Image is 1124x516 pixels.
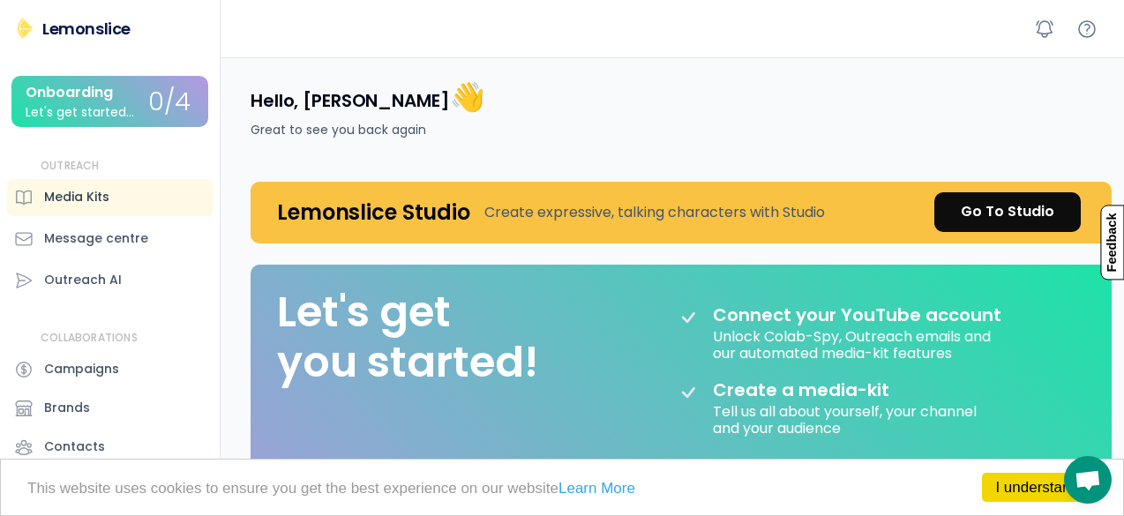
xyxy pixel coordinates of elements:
[713,325,994,362] div: Unlock Colab-Spy, Outreach emails and our automated media-kit features
[14,18,35,39] img: Lemonslice
[27,481,1097,496] p: This website uses cookies to ensure you get the best experience on our website
[44,188,109,206] div: Media Kits
[713,400,980,437] div: Tell us all about yourself, your channel and your audience
[41,159,100,174] div: OUTREACH
[277,287,538,388] div: Let's get you started!
[26,85,113,101] div: Onboarding
[713,379,933,400] div: Create a media-kit
[42,18,131,40] div: Lemonslice
[44,437,105,456] div: Contacts
[41,331,138,346] div: COLLABORATIONS
[1064,456,1112,504] div: Open chat
[44,271,122,289] div: Outreach AI
[251,79,484,116] h4: Hello, [PERSON_NAME]
[450,77,485,116] font: 👋
[44,399,90,417] div: Brands
[251,121,426,139] div: Great to see you back again
[148,89,191,116] div: 0/4
[713,304,1001,325] div: Connect your YouTube account
[982,473,1097,502] a: I understand!
[558,480,635,497] a: Learn More
[26,106,134,119] div: Let's get started...
[44,229,148,248] div: Message centre
[713,454,1008,475] div: Import your partners & contacts
[934,192,1081,232] a: Go To Studio
[44,360,119,378] div: Campaigns
[961,201,1054,222] div: Go To Studio
[484,202,825,223] div: Create expressive, talking characters with Studio
[277,198,470,226] h4: Lemonslice Studio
